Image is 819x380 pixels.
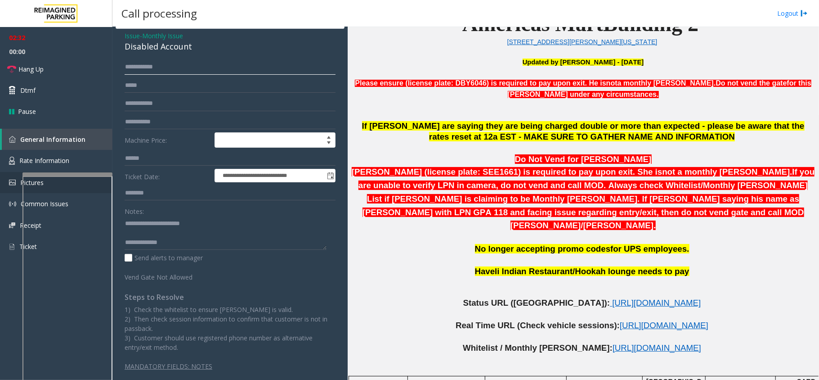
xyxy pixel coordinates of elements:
[2,129,112,150] a: General Information
[325,169,335,182] span: Toggle popup
[620,322,708,330] a: [URL][DOMAIN_NAME]
[801,9,808,18] img: logout
[125,314,336,333] p: 2) Then check session information to confirm that customer is not in passback.
[19,242,37,251] span: Ticket
[362,121,805,142] span: If [PERSON_NAME] are saying they are being charged double or more than expected - please be aware...
[9,200,16,208] img: 'icon'
[9,157,15,165] img: 'icon'
[9,222,15,228] img: 'icon'
[358,167,815,231] span: If you are unable to verify LPN in camera, do not vend and call MOD. Always check Whitelist/Month...
[603,12,698,36] span: Building 2
[9,136,16,143] img: 'icon'
[475,244,611,253] span: No longer accepting promo codes
[20,86,36,95] span: Dtmf
[20,221,41,230] span: Receipt
[125,293,336,302] h4: Steps to Resolve
[463,343,613,353] span: Whitelist / Monthly [PERSON_NAME]:
[140,32,183,40] span: -
[352,167,792,176] span: not a monthly [PERSON_NAME].
[618,79,716,87] span: a monthly [PERSON_NAME].
[18,64,44,74] span: Hang Up
[125,305,336,314] p: 1) Check the whitelist to ensure [PERSON_NAME] is valid.
[355,79,606,87] span: Please ensure (license plate: DBY6046) is required to pay upon exit. He is
[716,79,787,87] span: Do not vend the gate
[125,41,336,53] div: Disabled Account
[613,345,701,352] a: [URL][DOMAIN_NAME]
[18,107,36,116] span: Pause
[610,244,689,253] span: for UPS employees.
[125,333,336,352] p: 3) Customer should use registered phone number as alternative entry/exit method.
[9,243,15,251] img: 'icon'
[463,298,610,308] span: Status URL ([GEOGRAPHIC_DATA]):
[9,180,16,185] img: 'icon'
[21,199,68,208] span: Common Issues
[606,79,618,87] span: not
[142,31,183,41] span: Monthly Issue
[122,169,212,182] label: Ticket Date:
[125,204,144,216] label: Notes:
[456,321,620,330] span: Real Time URL (Check vehicle sessions):
[322,133,335,140] span: Increase value
[462,12,603,36] span: Americas Mart
[612,300,701,307] a: [URL][DOMAIN_NAME]
[19,156,69,165] span: Rate Information
[523,59,644,66] font: Updated by [PERSON_NAME] - [DATE]
[125,31,140,41] span: Issue
[508,79,811,99] span: for this [PERSON_NAME] under any circumstances.
[777,9,808,18] a: Logout
[613,343,701,353] span: [URL][DOMAIN_NAME]
[515,154,652,164] span: Do Not Vend for [PERSON_NAME]
[20,135,85,144] span: General Information
[125,253,203,262] label: Send alerts to manager
[122,269,212,282] label: Vend Gate Not Allowed
[117,2,201,24] h3: Call processing
[612,298,701,308] span: [URL][DOMAIN_NAME]
[322,140,335,147] span: Decrease value
[20,178,44,187] span: Pictures
[122,132,212,148] label: Machine Price:
[125,362,212,371] u: MANDATORY FIELDS: NOTES
[507,38,658,45] a: [STREET_ADDRESS][PERSON_NAME][US_STATE]
[352,167,662,176] span: [PERSON_NAME] (license plate: SEE1661) is required to pay upon exit. She is
[620,321,708,330] span: [URL][DOMAIN_NAME]
[475,267,689,276] span: Haveli Indian Restaurant/Hookah lounge needs to pay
